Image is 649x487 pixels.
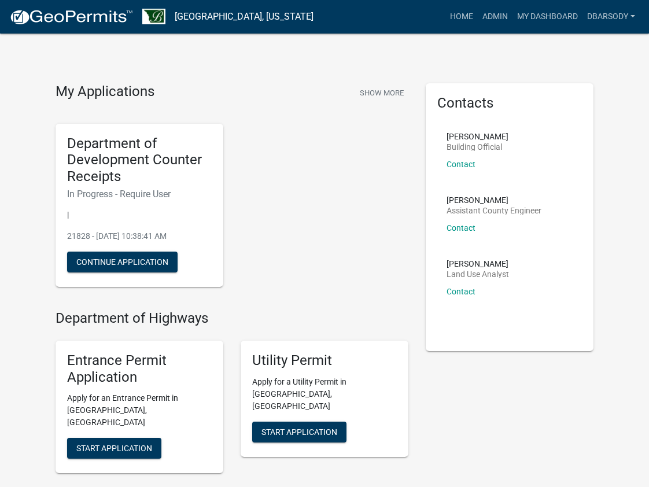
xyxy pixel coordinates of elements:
a: Contact [447,287,475,296]
a: Home [445,6,478,28]
a: My Dashboard [512,6,582,28]
p: Apply for an Entrance Permit in [GEOGRAPHIC_DATA], [GEOGRAPHIC_DATA] [67,392,212,429]
p: Building Official [447,143,508,151]
span: Start Application [76,444,152,453]
p: Apply for a Utility Permit in [GEOGRAPHIC_DATA], [GEOGRAPHIC_DATA] [252,376,397,412]
h4: Department of Highways [56,310,408,327]
h4: My Applications [56,83,154,101]
a: Contact [447,160,475,169]
p: Assistant County Engineer [447,206,541,215]
img: Benton County, Minnesota [142,9,165,24]
a: Dbarsody [582,6,640,28]
button: Start Application [67,438,161,459]
a: Admin [478,6,512,28]
a: Contact [447,223,475,233]
h6: In Progress - Require User [67,189,212,200]
button: Show More [355,83,408,102]
p: [PERSON_NAME] [447,132,508,141]
a: [GEOGRAPHIC_DATA], [US_STATE] [175,7,314,27]
h5: Department of Development Counter Receipts [67,135,212,185]
h5: Contacts [437,95,582,112]
p: [PERSON_NAME] [447,260,509,268]
span: Start Application [261,427,337,436]
button: Start Application [252,422,346,442]
p: 21828 - [DATE] 10:38:41 AM [67,230,212,242]
button: Continue Application [67,252,178,272]
h5: Utility Permit [252,352,397,369]
h5: Entrance Permit Application [67,352,212,386]
p: | [67,209,212,221]
p: [PERSON_NAME] [447,196,541,204]
p: Land Use Analyst [447,270,509,278]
